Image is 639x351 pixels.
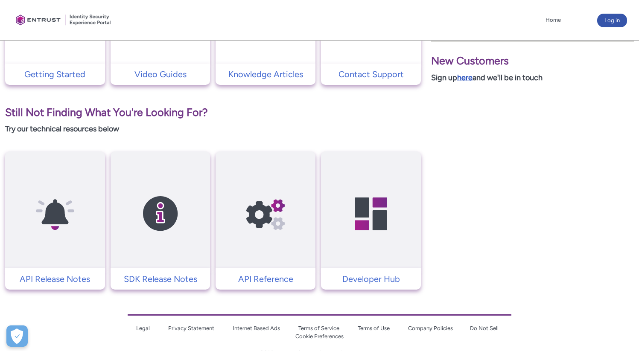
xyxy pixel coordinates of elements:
img: SDK Release Notes [120,168,201,260]
a: Terms of Service [298,325,339,331]
a: Do Not Sell [470,325,499,331]
p: Developer Hub [325,273,417,285]
p: Knowledge Articles [220,68,311,81]
p: Getting Started [9,68,101,81]
a: here [457,73,473,82]
p: Try our technical resources below [5,123,421,135]
img: API Reference [225,168,306,260]
p: New Customers [431,53,634,69]
p: Video Guides [115,68,206,81]
a: Contact Support [321,68,421,81]
p: API Reference [220,273,311,285]
p: Still Not Finding What You're Looking For? [5,104,421,121]
a: Video Guides [111,68,210,81]
a: SDK Release Notes [111,273,210,285]
a: Company Policies [408,325,453,331]
div: Cookie Preferences [6,325,28,347]
a: Getting Started [5,68,105,81]
a: API Release Notes [5,273,105,285]
a: Developer Hub [321,273,421,285]
a: API Reference [216,273,315,285]
p: Sign up and we'll be in touch [431,72,634,84]
a: Home [543,14,563,26]
a: Knowledge Articles [216,68,315,81]
button: Open Preferences [6,325,28,347]
a: Legal [136,325,150,331]
a: Cookie Preferences [295,333,344,339]
a: Terms of Use [358,325,390,331]
img: API Release Notes [15,168,96,260]
a: Internet Based Ads [233,325,280,331]
img: Developer Hub [330,168,411,260]
button: Log in [597,14,627,27]
p: SDK Release Notes [115,273,206,285]
p: Contact Support [325,68,417,81]
p: API Release Notes [9,273,101,285]
a: Privacy Statement [168,325,214,331]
